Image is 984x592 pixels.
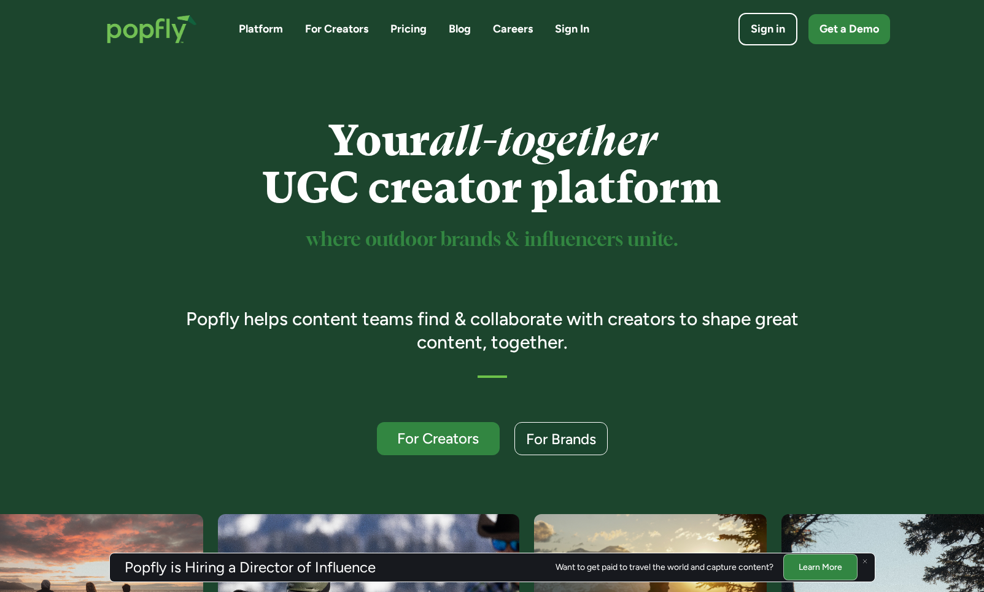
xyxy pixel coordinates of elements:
[526,431,596,447] div: For Brands
[239,21,283,37] a: Platform
[783,554,858,580] a: Learn More
[808,14,890,44] a: Get a Demo
[449,21,471,37] a: Blog
[305,21,368,37] a: For Creators
[168,117,816,212] h1: Your UGC creator platform
[306,231,678,250] sup: where outdoor brands & influencers unite.
[390,21,427,37] a: Pricing
[751,21,785,37] div: Sign in
[377,422,500,455] a: For Creators
[819,21,879,37] div: Get a Demo
[168,307,816,353] h3: Popfly helps content teams find & collaborate with creators to shape great content, together.
[493,21,533,37] a: Careers
[738,13,797,45] a: Sign in
[388,431,489,446] div: For Creators
[430,116,656,166] em: all-together
[555,21,589,37] a: Sign In
[125,560,376,575] h3: Popfly is Hiring a Director of Influence
[514,422,608,455] a: For Brands
[95,2,209,56] a: home
[556,563,773,572] div: Want to get paid to travel the world and capture content?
